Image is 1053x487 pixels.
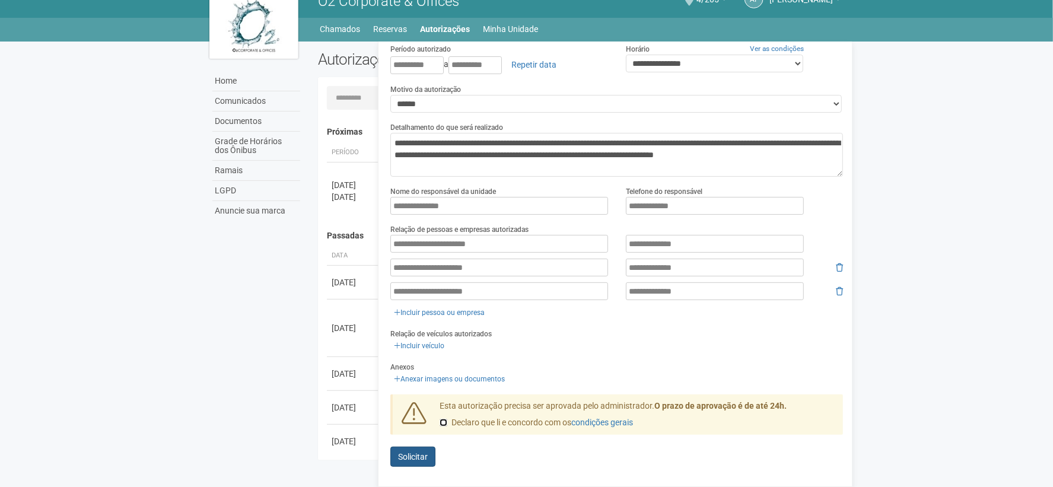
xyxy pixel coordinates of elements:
a: LGPD [212,181,300,201]
span: Solicitar [398,452,428,461]
a: Comunicados [212,91,300,112]
div: Esta autorização precisa ser aprovada pelo administrador. [431,400,844,435]
i: Remover [836,287,843,295]
label: Nome do responsável da unidade [390,186,496,197]
button: Solicitar [390,447,435,467]
a: Incluir pessoa ou empresa [390,306,488,319]
label: Relação de pessoas e empresas autorizadas [390,224,529,235]
input: Declaro que li e concordo com oscondições gerais [440,419,447,426]
a: Ver as condições [750,44,804,53]
div: a [390,55,608,75]
a: Incluir veículo [390,339,448,352]
label: Telefone do responsável [626,186,702,197]
label: Relação de veículos autorizados [390,329,492,339]
label: Motivo da autorização [390,84,461,95]
th: Período [327,143,380,163]
h2: Autorizações [318,50,572,68]
a: Minha Unidade [483,21,539,37]
a: Documentos [212,112,300,132]
div: [DATE] [332,435,376,447]
a: Chamados [320,21,361,37]
a: Reservas [374,21,408,37]
label: Detalhamento do que será realizado [390,122,503,133]
a: condições gerais [571,418,633,427]
label: Declaro que li e concordo com os [440,417,633,429]
h4: Próximas [327,128,835,136]
a: Grade de Horários dos Ônibus [212,132,300,161]
div: [DATE] [332,402,376,413]
div: [DATE] [332,368,376,380]
a: Repetir data [504,55,564,75]
label: Anexos [390,362,414,373]
div: [DATE] [332,179,376,191]
a: Autorizações [421,21,470,37]
a: Home [212,71,300,91]
th: Data [327,246,380,266]
a: Anuncie sua marca [212,201,300,221]
label: Horário [626,44,650,55]
h4: Passadas [327,231,835,240]
label: Período autorizado [390,44,451,55]
a: Anexar imagens ou documentos [390,373,508,386]
div: [DATE] [332,322,376,334]
a: Ramais [212,161,300,181]
strong: O prazo de aprovação é de até 24h. [654,401,787,410]
i: Remover [836,263,843,272]
div: [DATE] [332,276,376,288]
div: [DATE] [332,191,376,203]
